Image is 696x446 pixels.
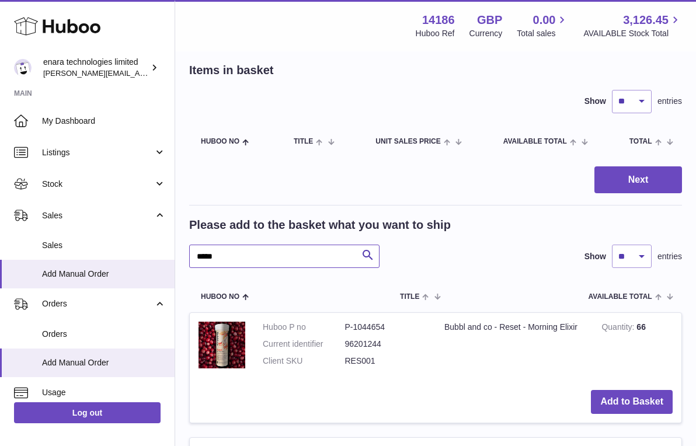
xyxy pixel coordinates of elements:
[201,293,239,301] span: Huboo no
[657,251,682,262] span: entries
[43,57,148,79] div: enara technologies limited
[593,313,681,381] td: 66
[584,251,606,262] label: Show
[42,240,166,251] span: Sales
[517,28,569,39] span: Total sales
[533,12,556,28] span: 0.00
[263,339,345,350] dt: Current identifier
[14,402,161,423] a: Log out
[623,12,669,28] span: 3,126.45
[42,298,154,309] span: Orders
[199,322,245,368] img: Bubbl and co - Reset - Morning Elixir
[589,293,652,301] span: AVAILABLE Total
[294,138,313,145] span: Title
[263,322,345,333] dt: Huboo P no
[42,329,166,340] span: Orders
[345,339,427,350] dd: 96201244
[503,138,567,145] span: AVAILABLE Total
[477,12,502,28] strong: GBP
[583,12,682,39] a: 3,126.45 AVAILABLE Stock Total
[517,12,569,39] a: 0.00 Total sales
[436,313,593,381] td: Bubbl and co - Reset - Morning Elixir
[416,28,455,39] div: Huboo Ref
[42,210,154,221] span: Sales
[601,322,636,334] strong: Quantity
[345,356,427,367] dd: RES001
[43,68,234,78] span: [PERSON_NAME][EMAIL_ADDRESS][DOMAIN_NAME]
[375,138,440,145] span: Unit Sales Price
[400,293,419,301] span: Title
[42,269,166,280] span: Add Manual Order
[14,59,32,76] img: Dee@enara.co
[189,217,451,233] h2: Please add to the basket what you want to ship
[422,12,455,28] strong: 14186
[42,116,166,127] span: My Dashboard
[583,28,682,39] span: AVAILABLE Stock Total
[42,387,166,398] span: Usage
[42,147,154,158] span: Listings
[591,390,673,414] button: Add to Basket
[263,356,345,367] dt: Client SKU
[629,138,652,145] span: Total
[42,179,154,190] span: Stock
[469,28,503,39] div: Currency
[657,96,682,107] span: entries
[594,166,682,194] button: Next
[345,322,427,333] dd: P-1044654
[584,96,606,107] label: Show
[201,138,239,145] span: Huboo no
[189,62,274,78] h2: Items in basket
[42,357,166,368] span: Add Manual Order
